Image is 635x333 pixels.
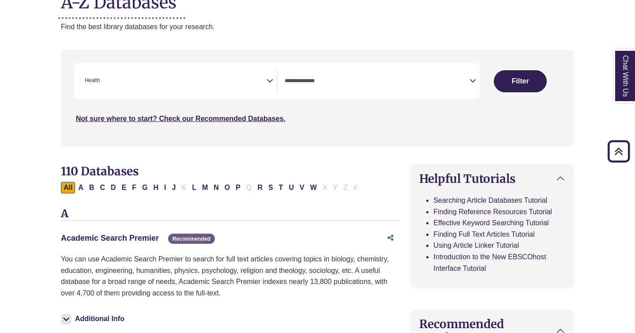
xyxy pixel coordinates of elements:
[233,182,243,193] button: Filter Results P
[139,182,150,193] button: Filter Results G
[61,234,159,242] a: Academic Search Premier
[85,76,100,85] span: Health
[433,208,552,216] a: Finding Reference Resources Tutorial
[286,182,297,193] button: Filter Results U
[433,242,519,249] a: Using Article Linker Tutorial
[433,253,546,272] a: Introduction to the New EBSCOhost Interface Tutorial
[162,182,169,193] button: Filter Results I
[129,182,139,193] button: Filter Results F
[297,182,307,193] button: Filter Results V
[61,208,399,221] h3: A
[433,197,547,204] a: Searching Article Databases Tutorial
[61,21,574,33] p: Find the best library databases for your research.
[75,182,86,193] button: Filter Results A
[211,182,222,193] button: Filter Results N
[119,182,129,193] button: Filter Results E
[285,78,470,85] textarea: Search
[61,254,399,299] p: You can use Academic Search Premier to search for full text articles covering topics in biology, ...
[86,182,97,193] button: Filter Results B
[61,164,139,178] span: 110 Databases
[308,182,319,193] button: Filter Results W
[433,231,534,238] a: Finding Full Text Articles Tutorial
[382,230,399,246] button: Share this database
[494,70,547,92] button: Submit for Search Results
[255,182,265,193] button: Filter Results R
[169,182,179,193] button: Filter Results J
[102,78,106,85] textarea: Search
[76,115,286,122] a: Not sure where to start? Check our Recommended Databases.
[605,145,633,157] a: Back to Top
[433,219,549,227] a: Effective Keyword Searching Tutorial
[61,50,574,146] nav: Search filters
[199,182,210,193] button: Filter Results M
[222,182,233,193] button: Filter Results O
[61,183,361,191] div: Alpha-list to filter by first letter of database name
[151,182,162,193] button: Filter Results H
[98,182,108,193] button: Filter Results C
[61,313,127,325] button: Additional Info
[266,182,276,193] button: Filter Results S
[189,182,199,193] button: Filter Results L
[61,182,75,193] button: All
[168,234,215,244] span: Recommended
[276,182,286,193] button: Filter Results T
[410,165,574,193] button: Helpful Tutorials
[81,76,100,85] li: Health
[108,182,119,193] button: Filter Results D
